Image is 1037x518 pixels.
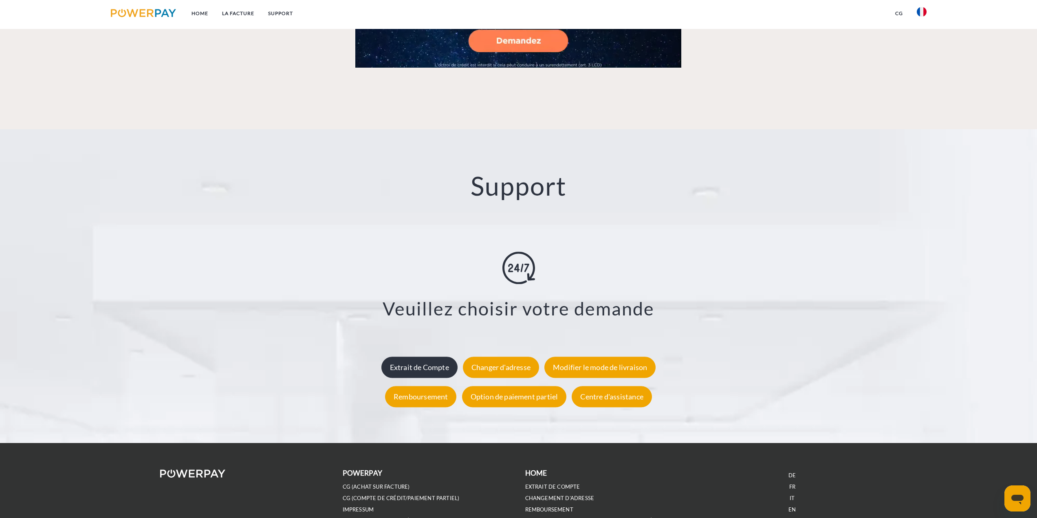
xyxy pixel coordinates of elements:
[111,9,176,17] img: logo-powerpay.svg
[1004,485,1030,511] iframe: Bouton de lancement de la fenêtre de messagerie
[185,6,215,21] a: Home
[381,357,458,378] div: Extrait de Compte
[788,472,796,479] a: DE
[379,363,460,372] a: Extrait de Compte
[343,469,382,477] b: POWERPAY
[917,7,927,17] img: fr
[462,386,567,407] div: Option de paiement partiel
[572,386,652,407] div: Centre d'assistance
[570,392,654,401] a: Centre d'assistance
[62,298,975,320] h3: Veuillez choisir votre demande
[525,483,580,490] a: EXTRAIT DE COMPTE
[460,392,569,401] a: Option de paiement partiel
[542,363,658,372] a: Modifier le mode de livraison
[525,506,573,513] a: REMBOURSEMENT
[525,495,594,502] a: Changement d'adresse
[215,6,261,21] a: LA FACTURE
[788,506,796,513] a: EN
[383,392,458,401] a: Remboursement
[888,6,910,21] a: CG
[525,469,547,477] b: Home
[789,483,795,490] a: FR
[343,506,374,513] a: IMPRESSUM
[461,363,541,372] a: Changer d'adresse
[52,170,985,202] h2: Support
[343,483,410,490] a: CG (achat sur facture)
[790,495,795,502] a: IT
[544,357,656,378] div: Modifier le mode de livraison
[160,470,226,478] img: logo-powerpay-white.svg
[261,6,300,21] a: Support
[385,386,456,407] div: Remboursement
[502,252,535,284] img: online-shopping.svg
[343,495,460,502] a: CG (Compte de crédit/paiement partiel)
[463,357,539,378] div: Changer d'adresse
